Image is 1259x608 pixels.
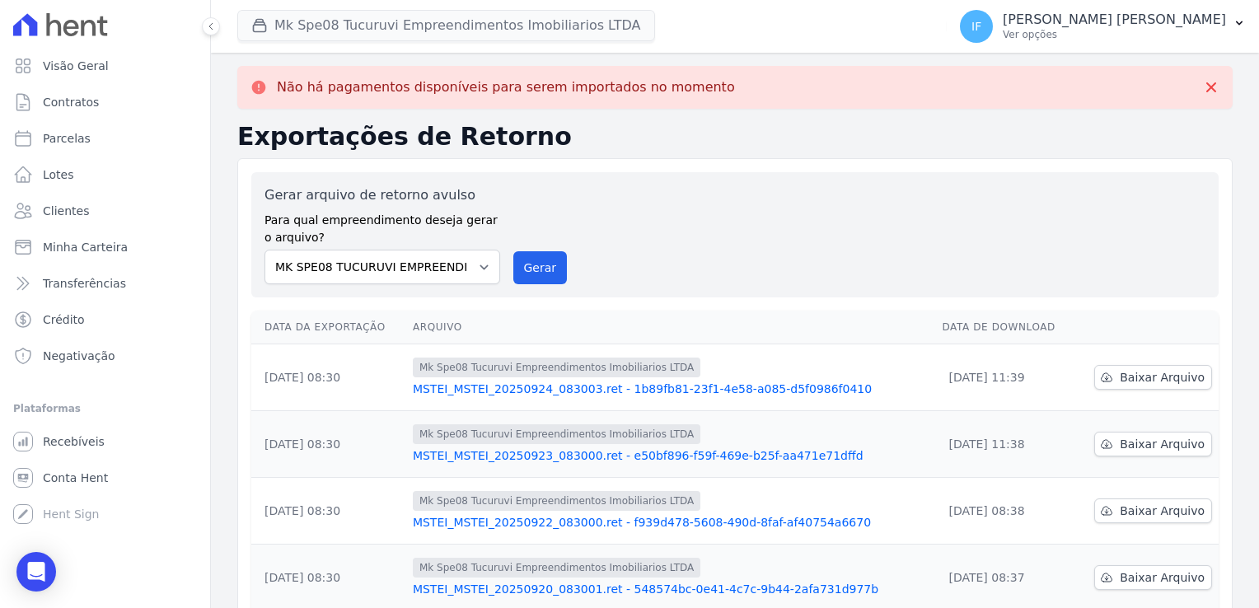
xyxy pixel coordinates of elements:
span: Mk Spe08 Tucuruvi Empreendimentos Imobiliarios LTDA [413,491,700,511]
a: Minha Carteira [7,231,204,264]
a: Crédito [7,303,204,336]
a: MSTEI_MSTEI_20250924_083003.ret - 1b89fb81-23f1-4e58-a085-d5f0986f0410 [413,381,929,397]
div: Open Intercom Messenger [16,552,56,592]
a: Negativação [7,339,204,372]
th: Data da Exportação [251,311,406,344]
span: Mk Spe08 Tucuruvi Empreendimentos Imobiliarios LTDA [413,424,700,444]
span: Baixar Arquivo [1120,369,1205,386]
a: MSTEI_MSTEI_20250923_083000.ret - e50bf896-f59f-469e-b25f-aa471e71dffd [413,447,929,464]
span: Mk Spe08 Tucuruvi Empreendimentos Imobiliarios LTDA [413,558,700,578]
button: Gerar [513,251,568,284]
span: Visão Geral [43,58,109,74]
span: Lotes [43,166,74,183]
a: Baixar Arquivo [1094,498,1212,523]
span: Baixar Arquivo [1120,569,1205,586]
span: Parcelas [43,130,91,147]
p: Não há pagamentos disponíveis para serem importados no momento [277,79,735,96]
p: Ver opções [1003,28,1226,41]
p: [PERSON_NAME] [PERSON_NAME] [1003,12,1226,28]
span: Negativação [43,348,115,364]
span: Clientes [43,203,89,219]
a: Contratos [7,86,204,119]
span: Contratos [43,94,99,110]
a: Baixar Arquivo [1094,432,1212,456]
th: Data de Download [935,311,1074,344]
a: Parcelas [7,122,204,155]
span: Mk Spe08 Tucuruvi Empreendimentos Imobiliarios LTDA [413,358,700,377]
span: Conta Hent [43,470,108,486]
a: MSTEI_MSTEI_20250922_083000.ret - f939d478-5608-490d-8faf-af40754a6670 [413,514,929,531]
a: MSTEI_MSTEI_20250920_083001.ret - 548574bc-0e41-4c7c-9b44-2afa731d977b [413,581,929,597]
a: Transferências [7,267,204,300]
td: [DATE] 08:38 [935,478,1074,545]
a: Recebíveis [7,425,204,458]
div: Plataformas [13,399,197,419]
span: Crédito [43,311,85,328]
span: Minha Carteira [43,239,128,255]
label: Para qual empreendimento deseja gerar o arquivo? [264,205,500,246]
a: Baixar Arquivo [1094,565,1212,590]
span: Baixar Arquivo [1120,503,1205,519]
span: Recebíveis [43,433,105,450]
a: Clientes [7,194,204,227]
th: Arquivo [406,311,936,344]
h2: Exportações de Retorno [237,122,1233,152]
td: [DATE] 08:30 [251,478,406,545]
span: Transferências [43,275,126,292]
td: [DATE] 08:30 [251,344,406,411]
label: Gerar arquivo de retorno avulso [264,185,500,205]
a: Conta Hent [7,461,204,494]
td: [DATE] 08:30 [251,411,406,478]
a: Visão Geral [7,49,204,82]
span: Baixar Arquivo [1120,436,1205,452]
span: IF [971,21,981,32]
td: [DATE] 11:39 [935,344,1074,411]
td: [DATE] 11:38 [935,411,1074,478]
a: Lotes [7,158,204,191]
button: IF [PERSON_NAME] [PERSON_NAME] Ver opções [947,3,1259,49]
button: Mk Spe08 Tucuruvi Empreendimentos Imobiliarios LTDA [237,10,655,41]
a: Baixar Arquivo [1094,365,1212,390]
